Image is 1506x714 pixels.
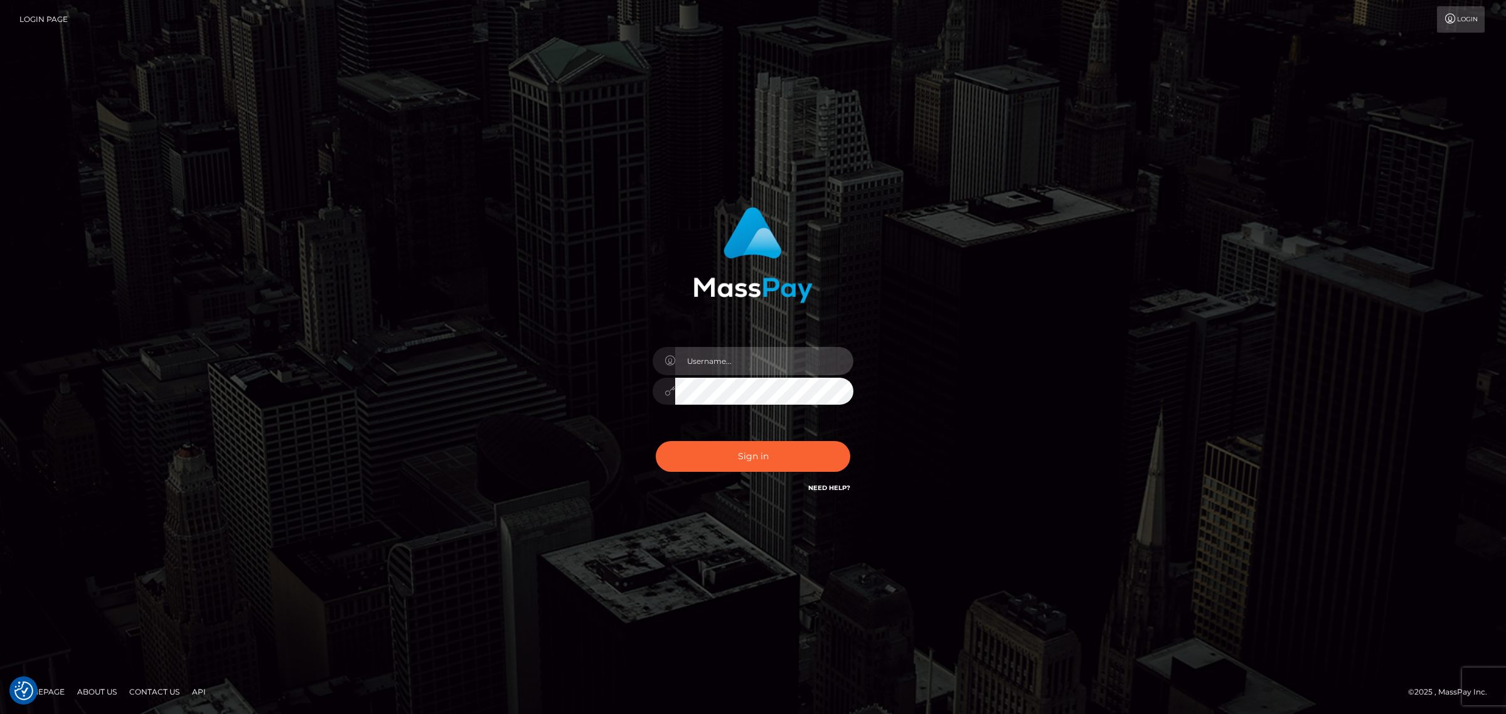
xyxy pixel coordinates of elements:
a: Login [1437,6,1485,33]
a: API [187,682,211,701]
a: About Us [72,682,122,701]
a: Homepage [14,682,70,701]
div: © 2025 , MassPay Inc. [1408,685,1497,699]
button: Consent Preferences [14,681,33,700]
a: Login Page [19,6,68,33]
img: Revisit consent button [14,681,33,700]
button: Sign in [656,441,850,472]
input: Username... [675,347,853,375]
a: Contact Us [124,682,184,701]
a: Need Help? [808,484,850,492]
img: MassPay Login [693,207,813,303]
